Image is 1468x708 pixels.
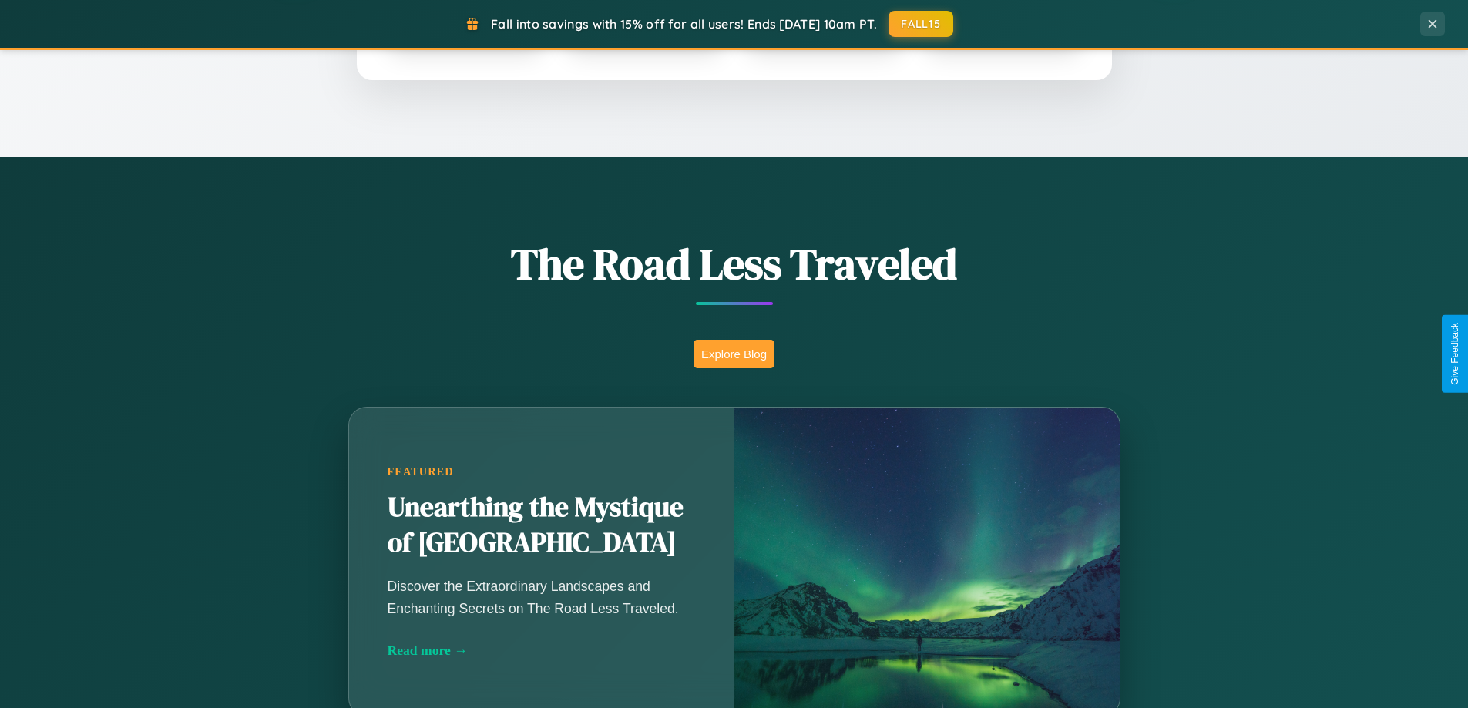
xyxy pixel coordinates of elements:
h1: The Road Less Traveled [272,234,1197,294]
div: Featured [388,465,696,478]
h2: Unearthing the Mystique of [GEOGRAPHIC_DATA] [388,490,696,561]
p: Discover the Extraordinary Landscapes and Enchanting Secrets on The Road Less Traveled. [388,575,696,619]
button: FALL15 [889,11,953,37]
div: Give Feedback [1450,323,1460,385]
div: Read more → [388,643,696,659]
span: Fall into savings with 15% off for all users! Ends [DATE] 10am PT. [491,16,877,32]
button: Explore Blog [694,340,774,368]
